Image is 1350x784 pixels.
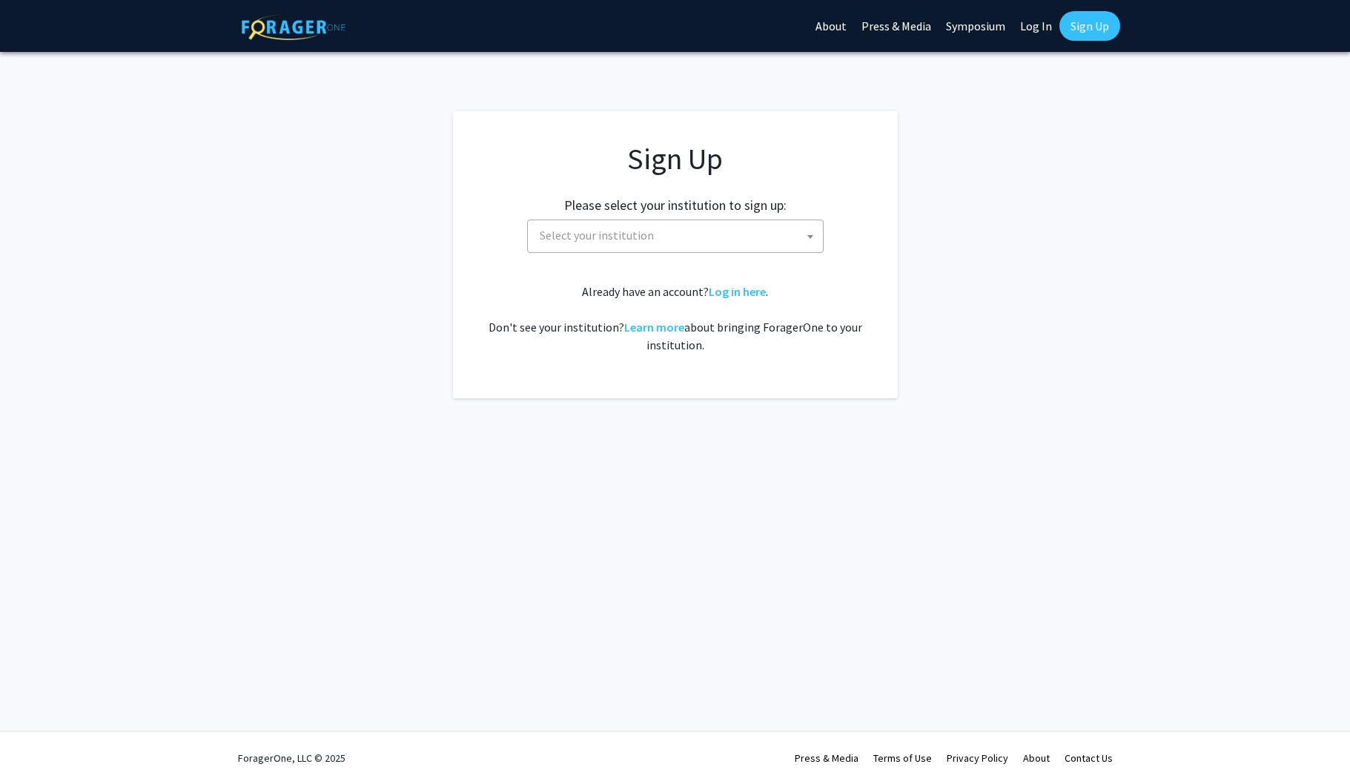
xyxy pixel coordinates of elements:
[527,220,824,253] span: Select your institution
[540,228,654,243] span: Select your institution
[795,751,858,765] a: Press & Media
[947,751,1008,765] a: Privacy Policy
[1059,11,1120,41] a: Sign Up
[709,284,766,299] a: Log in here
[483,141,868,177] h1: Sign Up
[873,751,932,765] a: Terms of Use
[1065,751,1113,765] a: Contact Us
[483,283,868,354] div: Already have an account? . Don't see your institution? about bringing ForagerOne to your institut...
[1023,751,1050,765] a: About
[242,14,345,40] img: ForagerOne Logo
[534,220,823,251] span: Select your institution
[564,197,787,214] h2: Please select your institution to sign up:
[238,732,345,784] div: ForagerOne, LLC © 2025
[624,320,684,335] a: Learn more about bringing ForagerOne to your institution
